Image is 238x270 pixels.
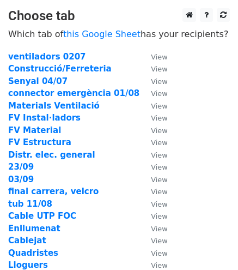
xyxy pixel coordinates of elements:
a: 23/09 [8,162,34,172]
a: View [140,52,167,62]
small: View [151,237,167,245]
p: Which tab of has your recipients? [8,28,230,40]
a: View [140,248,167,258]
small: View [151,212,167,220]
a: View [140,224,167,233]
a: View [140,162,167,172]
small: View [151,53,167,61]
small: View [151,163,167,171]
a: View [140,199,167,209]
small: View [151,151,167,159]
a: View [140,175,167,184]
small: View [151,127,167,135]
small: View [151,139,167,147]
a: connector emergència 01/08 [8,88,139,98]
a: Lloguers [8,260,48,270]
a: Construcció/Ferreteria [8,64,112,74]
a: Quadristes [8,248,58,258]
a: FV Estructura [8,137,71,147]
a: View [140,260,167,270]
a: Cablejat [8,236,46,245]
a: Cable UTP FOC [8,211,76,221]
a: View [140,88,167,98]
a: View [140,211,167,221]
a: Materials Ventilació [8,101,100,111]
a: FV Material [8,125,61,135]
a: View [140,125,167,135]
a: View [140,101,167,111]
a: View [140,137,167,147]
small: View [151,176,167,184]
small: View [151,65,167,73]
a: Senyal 04/07 [8,76,68,86]
a: tub 11/08 [8,199,52,209]
a: 03/09 [8,175,34,184]
small: View [151,89,167,98]
small: View [151,225,167,233]
a: this Google Sheet [63,29,141,39]
small: View [151,77,167,86]
h3: Choose tab [8,8,230,24]
small: View [151,261,167,269]
small: View [151,200,167,208]
a: View [140,187,167,196]
a: View [140,236,167,245]
a: View [140,76,167,86]
a: final carrera, velcro [8,187,99,196]
small: View [151,188,167,196]
a: View [140,113,167,123]
a: View [140,64,167,74]
small: View [151,249,167,257]
small: View [151,114,167,122]
a: Enllumenat [8,224,60,233]
a: Distr. elec. general [8,150,95,160]
a: FV Instal·ladors [8,113,81,123]
small: View [151,102,167,110]
a: View [140,150,167,160]
a: ventiladors 0207 [8,52,86,62]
